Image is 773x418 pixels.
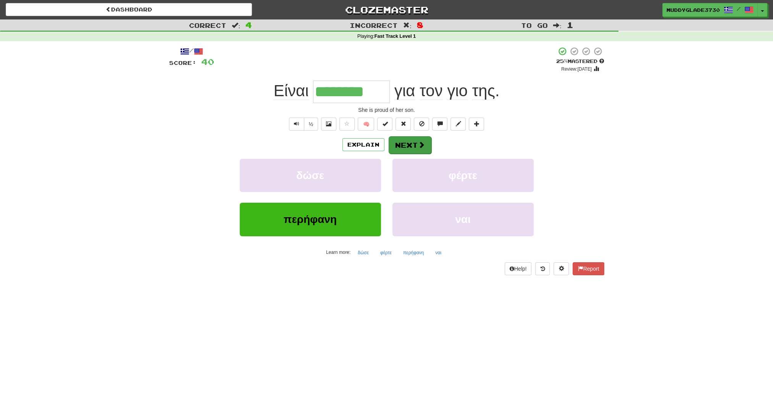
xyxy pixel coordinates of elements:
[169,106,604,114] div: She is proud of her son.
[553,22,562,29] span: :
[449,169,477,181] span: φέρτε
[169,47,214,56] div: /
[6,3,252,16] a: Dashboard
[389,136,431,154] button: Next
[403,22,412,29] span: :
[326,250,350,255] small: Learn more:
[374,34,416,39] strong: Fast Track Level 1
[390,82,499,100] span: .
[535,262,550,275] button: Round history (alt+y)
[395,118,411,131] button: Reset to 0% Mastered (alt+r)
[240,159,381,192] button: δώσε
[339,118,355,131] button: Favorite sentence (alt+f)
[296,169,324,181] span: δώσε
[666,6,720,13] span: MuddyGlade3730
[392,159,534,192] button: φέρτε
[521,21,548,29] span: To go
[432,118,447,131] button: Discuss sentence (alt+u)
[447,82,468,100] span: γιο
[289,118,304,131] button: Play sentence audio (ctl+space)
[240,203,381,236] button: περήφανη
[573,262,604,275] button: Report
[358,118,374,131] button: 🧠
[274,82,309,100] span: Είναι
[201,57,214,66] span: 40
[399,247,428,258] button: περήφανη
[304,118,318,131] button: ½
[561,66,592,72] small: Review: [DATE]
[556,58,604,65] div: Mastered
[394,82,415,100] span: για
[431,247,445,258] button: ναι
[169,60,197,66] span: Score:
[450,118,466,131] button: Edit sentence (alt+d)
[505,262,532,275] button: Help!
[472,82,495,100] span: της
[342,138,384,151] button: Explain
[414,118,429,131] button: Ignore sentence (alt+i)
[377,118,392,131] button: Set this sentence to 100% Mastered (alt+m)
[455,213,471,225] span: ναι
[469,118,484,131] button: Add to collection (alt+a)
[321,118,336,131] button: Show image (alt+x)
[417,20,423,29] span: 8
[662,3,758,17] a: MuddyGlade3730 /
[350,21,398,29] span: Incorrect
[556,58,568,64] span: 25 %
[737,6,741,11] span: /
[420,82,442,100] span: τον
[284,213,337,225] span: περήφανη
[232,22,240,29] span: :
[376,247,396,258] button: φέρτε
[392,203,534,236] button: ναι
[189,21,226,29] span: Correct
[263,3,510,16] a: Clozemaster
[567,20,573,29] span: 1
[245,20,252,29] span: 4
[287,118,318,131] div: Text-to-speech controls
[353,247,373,258] button: δώσε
